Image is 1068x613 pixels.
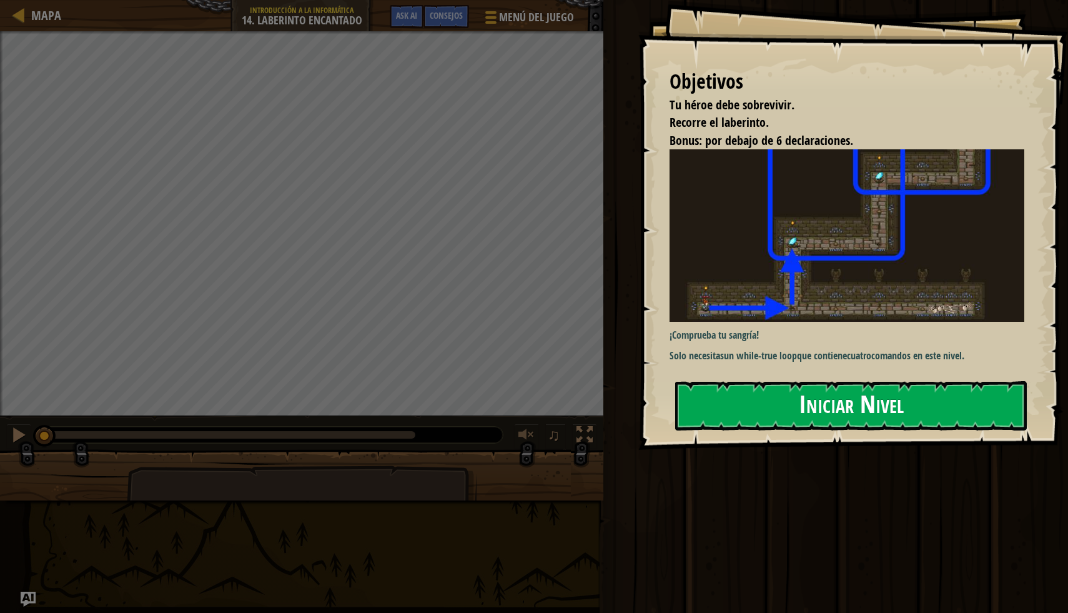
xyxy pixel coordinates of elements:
strong: un [724,349,734,362]
button: ♫ [545,424,566,449]
div: Objetivos [670,67,1024,96]
button: Ask AI [21,592,36,607]
span: Tu héroe debe sobrevivir. [670,96,794,113]
strong: cuatro [847,349,871,362]
a: Mapa [25,7,61,24]
img: Haunted kithmaze [670,149,1024,322]
button: Iniciar Nivel [675,381,1027,431]
button: Menú del Juego [475,5,581,34]
button: Ajustar volúmen [514,424,539,449]
button: Alterna pantalla completa. [572,424,597,449]
span: Recorre el laberinto. [670,114,769,131]
span: Mapa [31,7,61,24]
span: Bonus: por debajo de 6 declaraciones. [670,132,853,149]
li: Recorre el laberinto. [654,114,1021,132]
span: Menú del Juego [499,9,574,26]
li: Tu héroe debe sobrevivir. [654,96,1021,114]
p: ¡Comprueba tu sangría! [670,328,1024,342]
span: Consejos [430,9,463,21]
span: Ask AI [396,9,417,21]
button: Ask AI [390,5,423,28]
span: ♫ [548,426,560,444]
p: Solo necesitas que contiene comandos en este nivel. [670,349,1024,363]
li: Bonus: por debajo de 6 declaraciones. [654,132,1021,150]
strong: while-true loop [736,349,797,362]
button: ⌘ + P: Pause [6,424,31,449]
